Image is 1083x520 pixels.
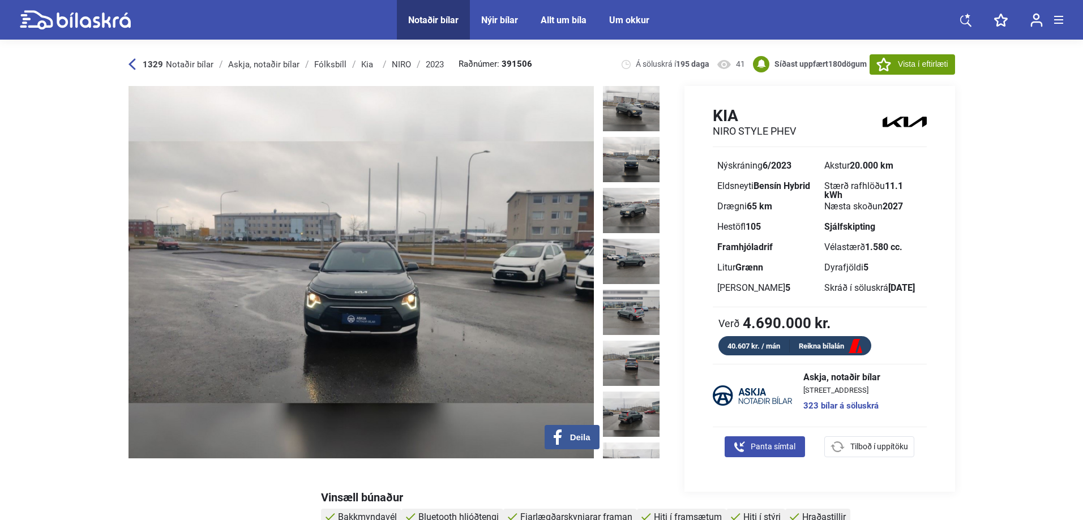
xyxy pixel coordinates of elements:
[717,283,815,293] div: [PERSON_NAME]
[870,54,954,75] button: Vista í eftirlæti
[718,339,790,353] div: 40.607 kr. / mán
[803,386,880,394] span: [STREET_ADDRESS]
[717,202,815,211] div: Drægni
[545,425,600,449] button: Deila
[735,262,763,273] b: Grænn
[824,263,922,272] div: Dyrafjöldi
[888,282,915,293] b: [DATE]
[459,60,532,68] span: Raðnúmer:
[803,373,880,382] span: Askja, notaðir bílar
[883,201,903,212] b: 2027
[408,15,459,25] a: Notaðir bílar
[676,59,709,68] b: 195 daga
[898,58,948,70] span: Vista í eftirlæti
[1030,13,1043,27] img: user-login.svg
[609,15,649,25] a: Um okkur
[883,106,927,138] img: logo Kia NIRO STYLE PHEV
[774,59,867,68] b: Síðast uppfært dögum
[790,339,871,354] a: Reikna bílalán
[747,201,772,212] b: 65 km
[751,441,795,453] span: Panta símtal
[785,282,790,293] b: 5
[502,60,532,68] b: 391506
[570,432,590,442] span: Deila
[865,242,902,252] b: 1.580 cc.
[824,221,875,232] b: Sjálfskipting
[746,221,761,232] b: 105
[603,442,660,488] img: 1739186506_3907135903674851960_11486478570775800.jpg
[361,60,377,69] div: Kia
[603,290,660,335] img: 1739186504_8648233789023300445_11486477091480595.jpg
[828,59,842,68] span: 180
[736,59,745,70] span: 41
[824,283,922,293] div: Skráð í söluskrá
[863,262,868,273] b: 5
[541,15,587,25] a: Allt um bíla
[824,202,922,211] div: Næsta skoðun
[717,263,815,272] div: Litur
[228,60,299,69] div: Askja, notaðir bílar
[754,181,810,191] b: Bensín Hybrid
[803,402,880,410] a: 323 bílar á söluskrá
[824,182,922,191] div: Stærð rafhlöðu
[718,317,740,329] span: Verð
[763,160,791,171] b: 6/2023
[717,161,815,170] div: Nýskráning
[717,182,815,191] div: Eldsneyti
[603,239,660,284] img: 1739186503_6913989328876195581_11486476532258977.jpg
[166,59,213,70] span: Notaðir bílar
[426,60,444,69] div: 2023
[824,243,922,252] div: Vélastærð
[743,316,831,330] b: 4.690.000 kr.
[603,392,660,437] img: 1739186505_4905712178098036419_11486478075816972.jpg
[321,492,955,503] div: Vinsæll búnaður
[481,15,518,25] a: Nýir bílar
[603,188,660,233] img: 1739186503_2189550611483183232_11486475894668121.jpg
[824,161,922,170] div: Akstur
[143,59,163,70] b: 1329
[717,222,815,231] div: Hestöfl
[713,106,796,125] h1: Kia
[392,60,411,69] div: NIRO
[603,341,660,386] img: 1739186505_1164309517006850927_11486477588615104.jpg
[850,441,908,453] span: Tilboð í uppítöku
[717,242,773,252] b: Framhjóladrif
[636,59,709,70] span: Á söluskrá í
[603,137,660,182] img: 1739186503_4624200940631607594_11486475561248248.jpg
[850,160,893,171] b: 20.000 km
[314,60,346,69] div: Fólksbíll
[713,125,796,137] h2: NIRO STYLE PHEV
[824,181,903,200] b: 11.1 kWh
[603,86,660,131] img: 1739186502_8439053237732429291_11486475104710067.jpg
